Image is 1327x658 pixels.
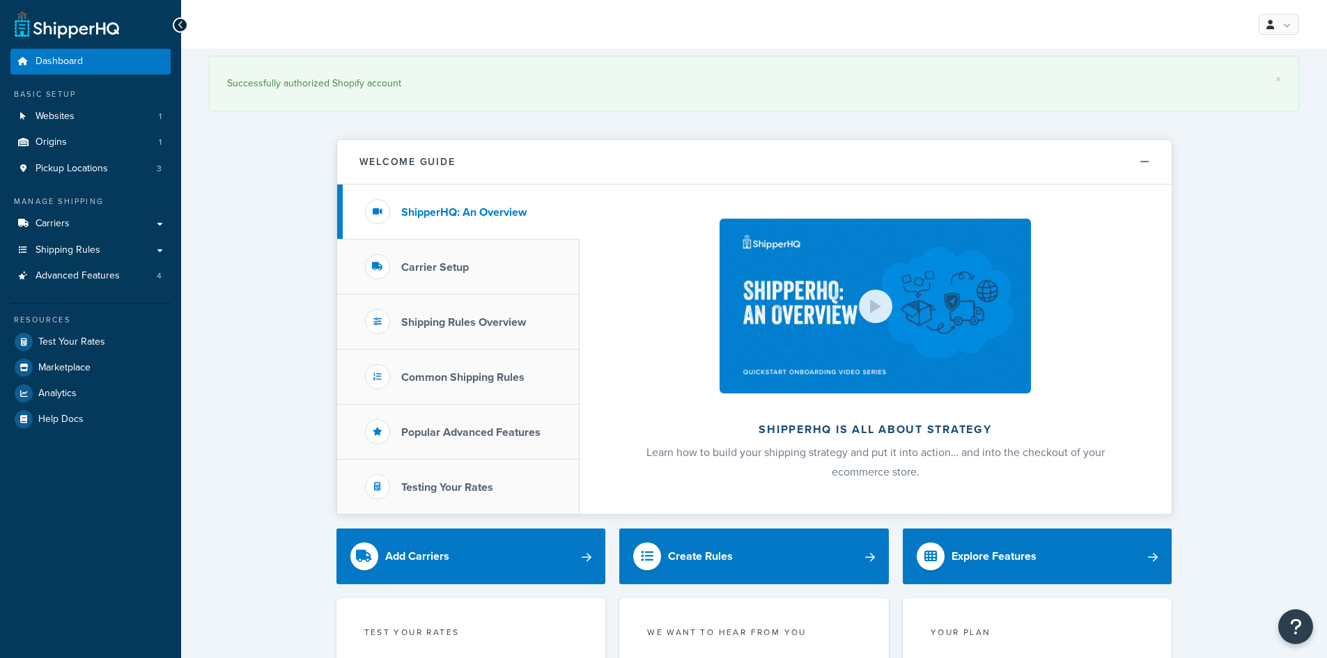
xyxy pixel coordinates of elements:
div: Resources [10,314,171,326]
h3: Common Shipping Rules [401,371,525,384]
button: Welcome Guide [337,140,1172,185]
span: Carriers [36,218,70,230]
h3: ShipperHQ: An Overview [401,206,527,219]
a: Origins1 [10,130,171,155]
h3: Popular Advanced Features [401,426,541,439]
img: ShipperHQ is all about strategy [720,219,1030,393]
div: Add Carriers [385,547,449,566]
li: Websites [10,104,171,130]
h2: Welcome Guide [359,157,456,167]
span: Websites [36,111,75,123]
li: Origins [10,130,171,155]
div: Your Plan [931,626,1144,642]
span: 1 [159,111,162,123]
div: Basic Setup [10,88,171,100]
a: Dashboard [10,49,171,75]
li: Pickup Locations [10,156,171,182]
h3: Shipping Rules Overview [401,316,526,329]
a: Pickup Locations3 [10,156,171,182]
span: Shipping Rules [36,244,100,256]
span: Dashboard [36,56,83,68]
a: Carriers [10,211,171,237]
a: Advanced Features4 [10,263,171,289]
a: × [1275,74,1281,85]
div: Manage Shipping [10,196,171,207]
a: Websites1 [10,104,171,130]
span: 3 [157,163,162,175]
a: Test Your Rates [10,329,171,354]
a: Analytics [10,381,171,406]
div: Explore Features [952,547,1037,566]
span: 4 [157,270,162,282]
div: Test your rates [364,626,578,642]
div: Create Rules [668,547,733,566]
a: Explore Features [903,528,1172,584]
a: Add Carriers [336,528,606,584]
span: Pickup Locations [36,163,108,175]
span: Help Docs [38,414,84,425]
div: Successfully authorized Shopify account [227,74,1281,93]
a: Shipping Rules [10,237,171,263]
h3: Testing Your Rates [401,481,493,494]
a: Marketplace [10,355,171,380]
li: Advanced Features [10,263,171,289]
h3: Carrier Setup [401,261,469,274]
span: Origins [36,136,67,148]
span: Analytics [38,388,77,400]
span: Learn how to build your shipping strategy and put it into action… and into the checkout of your e... [646,444,1105,480]
p: we want to hear from you [647,626,861,639]
a: Create Rules [619,528,889,584]
span: Marketplace [38,362,91,374]
a: Help Docs [10,407,171,432]
span: 1 [159,136,162,148]
span: Test Your Rates [38,336,105,348]
h2: ShipperHQ is all about strategy [616,423,1135,436]
span: Advanced Features [36,270,120,282]
button: Open Resource Center [1278,609,1313,644]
